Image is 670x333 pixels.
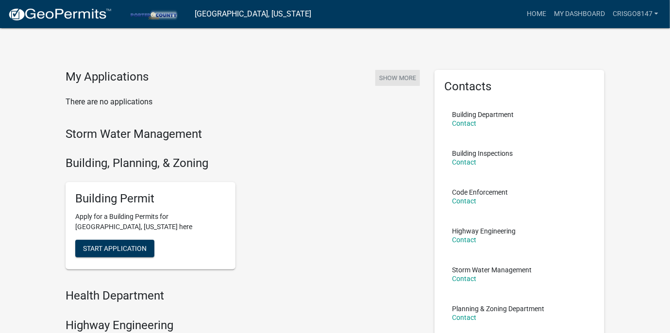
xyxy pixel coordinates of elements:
h4: Storm Water Management [66,127,420,141]
span: Start Application [83,244,147,252]
h5: Building Permit [75,192,226,206]
a: Contact [452,158,476,166]
p: Apply for a Building Permits for [GEOGRAPHIC_DATA], [US_STATE] here [75,212,226,232]
h4: Building, Planning, & Zoning [66,156,420,170]
a: Contact [452,197,476,205]
p: Highway Engineering [452,228,516,234]
p: Building Department [452,111,514,118]
button: Show More [375,70,420,86]
img: Porter County, Indiana [119,7,187,20]
p: There are no applications [66,96,420,108]
a: Contact [452,314,476,321]
p: Building Inspections [452,150,513,157]
h4: Health Department [66,289,420,303]
h4: My Applications [66,70,149,84]
a: crisgo8147 [609,5,662,23]
a: Home [523,5,550,23]
a: Contact [452,275,476,283]
button: Start Application [75,240,154,257]
a: [GEOGRAPHIC_DATA], [US_STATE] [195,6,311,22]
p: Storm Water Management [452,266,532,273]
a: Contact [452,236,476,244]
h5: Contacts [444,80,595,94]
p: Planning & Zoning Department [452,305,544,312]
a: My Dashboard [550,5,609,23]
a: Contact [452,119,476,127]
p: Code Enforcement [452,189,508,196]
h4: Highway Engineering [66,318,420,333]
